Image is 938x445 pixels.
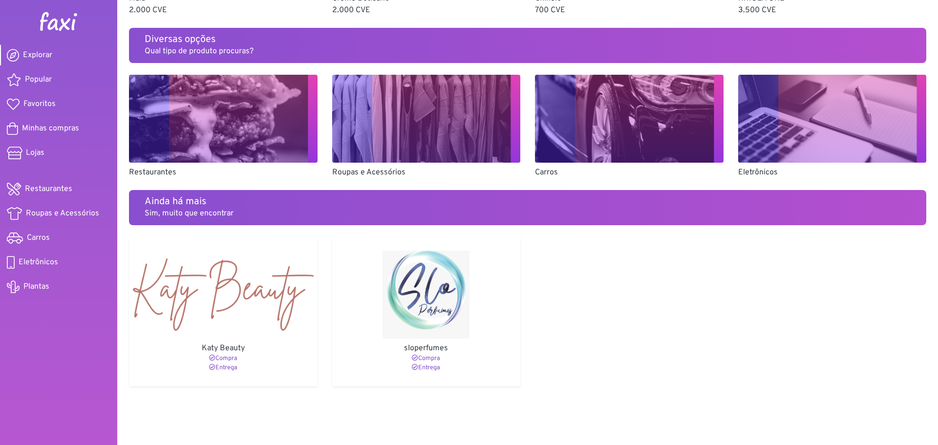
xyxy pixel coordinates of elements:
[332,167,521,178] p: Roupas e Acessórios
[738,4,927,16] p: 3.500 CVE
[145,196,911,208] h5: Ainda há mais
[145,208,911,219] p: Sim, muito que encontrar
[336,342,517,354] p: sloperfumes
[133,251,314,339] img: Katy Beauty
[738,75,927,178] a: Eletrônicos Eletrônicos
[336,251,517,339] img: sloperfumes
[332,75,521,163] img: Roupas e Acessórios
[25,183,72,195] span: Restaurantes
[129,75,318,178] a: Restaurantes Restaurantes
[23,281,49,293] span: Plantas
[129,167,318,178] p: Restaurantes
[23,98,56,110] span: Favoritos
[332,237,521,386] a: sloperfumes sloperfumes Compra Entrega
[27,232,50,244] span: Carros
[332,4,521,16] p: 2.000 CVE
[23,49,52,61] span: Explorar
[535,167,724,178] p: Carros
[129,4,318,16] p: 2.000 CVE
[129,237,318,386] a: Katy Beauty Katy Beauty Compra Entrega
[336,354,517,363] p: Compra
[535,75,724,178] a: Carros Carros
[25,74,52,85] span: Popular
[145,45,911,57] p: Qual tipo de produto procuras?
[129,75,318,163] img: Restaurantes
[133,363,314,373] p: Entrega
[22,123,79,134] span: Minhas compras
[26,208,99,219] span: Roupas e Acessórios
[535,75,724,163] img: Carros
[336,363,517,373] p: Entrega
[738,75,927,163] img: Eletrônicos
[738,167,927,178] p: Eletrônicos
[133,342,314,354] p: Katy Beauty
[133,354,314,363] p: Compra
[19,256,58,268] span: Eletrônicos
[26,147,44,159] span: Lojas
[145,34,911,45] h5: Diversas opções
[332,75,521,178] a: Roupas e Acessórios Roupas e Acessórios
[535,4,724,16] p: 700 CVE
